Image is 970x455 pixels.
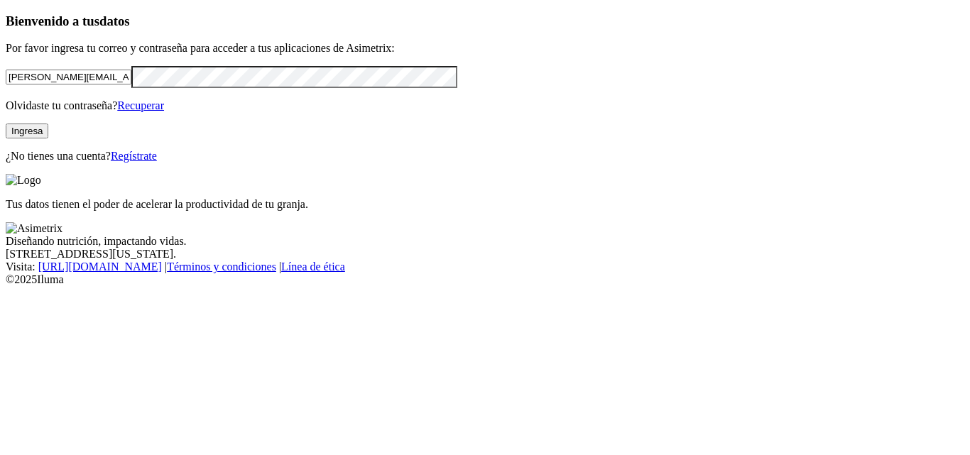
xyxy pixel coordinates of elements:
[6,13,964,29] h3: Bienvenido a tus
[281,261,345,273] a: Línea de ética
[167,261,276,273] a: Términos y condiciones
[6,273,964,286] div: © 2025 Iluma
[99,13,130,28] span: datos
[6,42,964,55] p: Por favor ingresa tu correo y contraseña para acceder a tus aplicaciones de Asimetrix:
[6,124,48,138] button: Ingresa
[111,150,157,162] a: Regístrate
[6,99,964,112] p: Olvidaste tu contraseña?
[6,261,964,273] div: Visita : | |
[38,261,162,273] a: [URL][DOMAIN_NAME]
[6,70,131,84] input: Tu correo
[6,150,964,163] p: ¿No tienes una cuenta?
[6,222,62,235] img: Asimetrix
[6,174,41,187] img: Logo
[6,198,964,211] p: Tus datos tienen el poder de acelerar la productividad de tu granja.
[6,235,964,248] div: Diseñando nutrición, impactando vidas.
[117,99,164,111] a: Recuperar
[6,248,964,261] div: [STREET_ADDRESS][US_STATE].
